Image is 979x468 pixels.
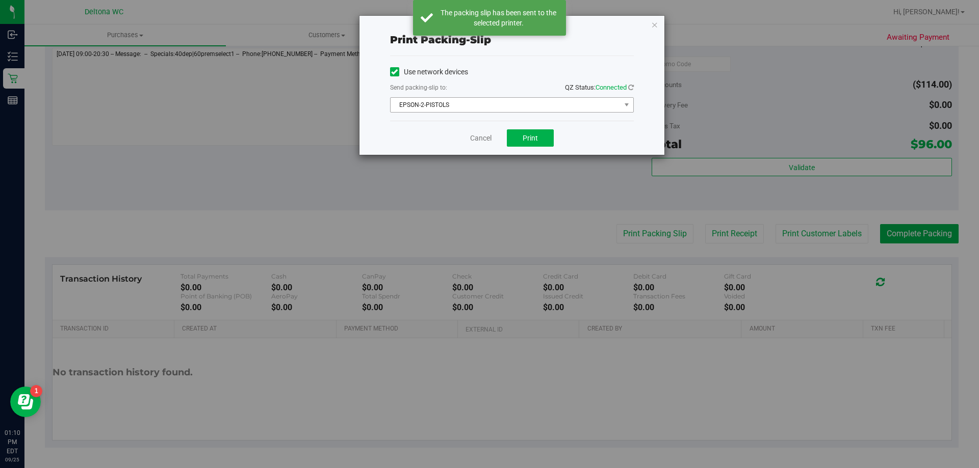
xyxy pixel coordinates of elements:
span: EPSON-2-PISTOLS [391,98,621,112]
button: Print [507,129,554,147]
a: Cancel [470,133,492,144]
label: Use network devices [390,67,468,77]
iframe: Resource center [10,387,41,417]
span: select [620,98,633,112]
iframe: Resource center unread badge [30,385,42,397]
label: Send packing-slip to: [390,83,447,92]
span: Print packing-slip [390,34,491,46]
span: QZ Status: [565,84,634,91]
span: Connected [596,84,627,91]
div: The packing slip has been sent to the selected printer. [439,8,558,28]
span: Print [523,134,538,142]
